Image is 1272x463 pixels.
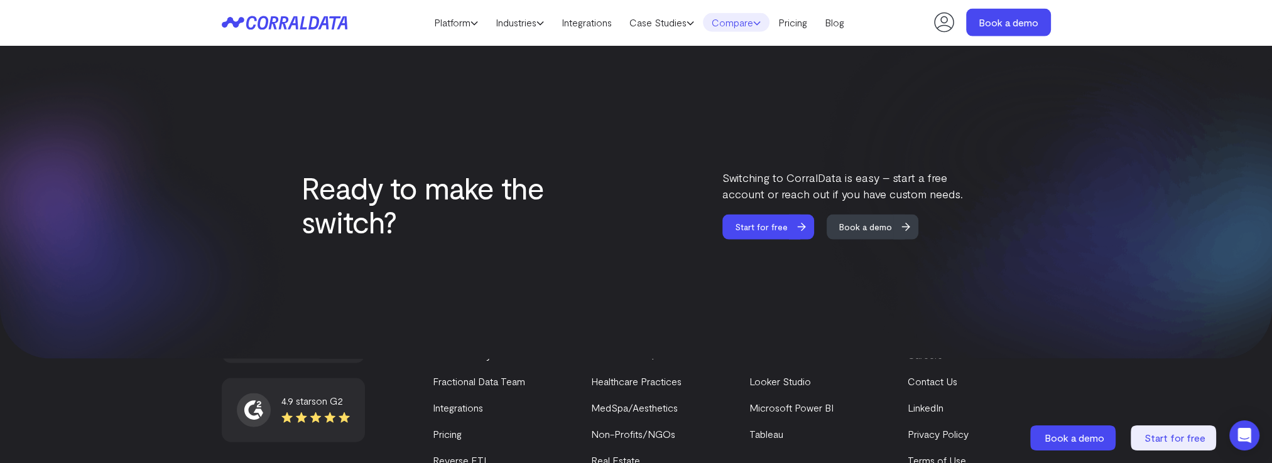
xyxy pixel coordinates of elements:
a: Compare [703,13,769,32]
a: Platform [425,13,487,32]
a: Industries [487,13,553,32]
a: Book a demo [966,9,1051,36]
h2: Ready to make the switch? [302,171,634,238]
a: Looker Studio [749,375,811,386]
span: Book a demo [1045,432,1104,444]
p: Switching to CorralData is easy – start a free account or reach out if you have custom needs. [722,169,971,202]
span: Start for free [722,215,800,240]
a: Pricing [433,427,462,439]
a: Healthcare Practices [591,375,682,386]
a: Non-Profits/NGOs [591,427,675,439]
a: Case Studies [621,13,703,32]
a: MedSpa/Aesthetics [591,401,678,413]
a: Microsoft Power BI [749,401,834,413]
span: Book a demo [827,215,905,240]
a: Start for free [722,215,825,240]
span: Start for free [1144,432,1205,444]
span: on G2 [316,395,343,407]
a: Book a demo [1030,425,1118,450]
a: Contact Us [908,375,957,386]
div: 4.9 stars [281,393,350,408]
a: Integrations [433,401,483,413]
a: Start for free [1131,425,1219,450]
a: Book a demo [827,215,930,240]
a: Privacy Policy [908,427,969,439]
a: 4.9 starson G2 [237,393,350,427]
a: Blog [816,13,853,32]
a: Tableau [749,427,783,439]
div: Open Intercom Messenger [1229,420,1259,450]
a: Integrations [553,13,621,32]
a: Fractional Data Team [433,375,525,386]
a: LinkedIn [908,401,943,413]
a: Pricing [769,13,816,32]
